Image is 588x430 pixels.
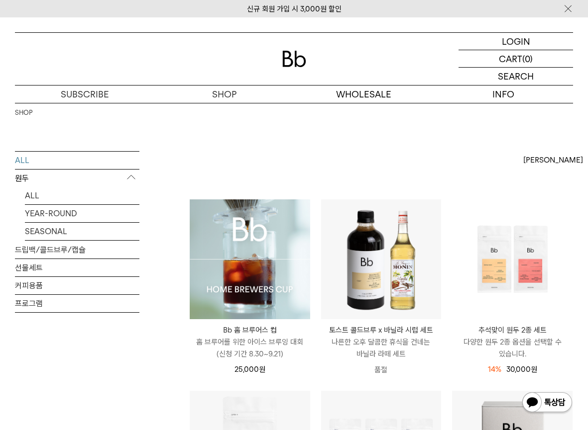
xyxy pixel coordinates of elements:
[452,199,573,320] img: 추석맞이 원두 2종 세트
[294,86,434,103] p: WHOLESALE
[190,199,310,320] img: 1000001223_add2_021.jpg
[282,51,306,67] img: 로고
[321,199,442,320] img: 토스트 콜드브루 x 바닐라 시럽 세트
[15,259,139,276] a: 선물세트
[259,365,265,374] span: 원
[15,86,154,103] a: SUBSCRIBE
[502,33,530,50] p: LOGIN
[531,365,537,374] span: 원
[321,336,442,360] p: 나른한 오후 달콤한 휴식을 건네는 바닐라 라떼 세트
[459,33,573,50] a: LOGIN
[434,86,573,103] p: INFO
[321,360,442,380] p: 품절
[521,391,573,415] img: 카카오톡 채널 1:1 채팅 버튼
[321,324,442,360] a: 토스트 콜드브루 x 바닐라 시럽 세트 나른한 오후 달콤한 휴식을 건네는 바닐라 라떼 세트
[247,4,342,13] a: 신규 회원 가입 시 3,000원 할인
[190,199,310,320] a: Bb 홈 브루어스 컵
[15,241,139,258] a: 드립백/콜드브루/캡슐
[15,108,32,118] a: SHOP
[235,365,265,374] span: 25,000
[321,324,442,336] p: 토스트 콜드브루 x 바닐라 시럽 세트
[15,170,139,187] p: 원두
[499,50,522,67] p: CART
[25,223,139,240] a: SEASONAL
[452,324,573,336] p: 추석맞이 원두 2종 세트
[15,277,139,294] a: 커피용품
[459,50,573,68] a: CART (0)
[190,336,310,360] p: 홈 브루어를 위한 아이스 브루잉 대회 (신청 기간 8.30~9.21)
[25,205,139,222] a: YEAR-ROUND
[452,336,573,360] p: 다양한 원두 2종 옵션을 선택할 수 있습니다.
[154,86,294,103] a: SHOP
[506,365,537,374] span: 30,000
[488,363,501,375] div: 14%
[25,187,139,204] a: ALL
[522,50,533,67] p: (0)
[15,152,139,169] a: ALL
[452,324,573,360] a: 추석맞이 원두 2종 세트 다양한 원두 2종 옵션을 선택할 수 있습니다.
[190,324,310,360] a: Bb 홈 브루어스 컵 홈 브루어를 위한 아이스 브루잉 대회(신청 기간 8.30~9.21)
[523,154,583,166] span: [PERSON_NAME]
[15,295,139,312] a: 프로그램
[498,68,534,85] p: SEARCH
[190,324,310,336] p: Bb 홈 브루어스 컵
